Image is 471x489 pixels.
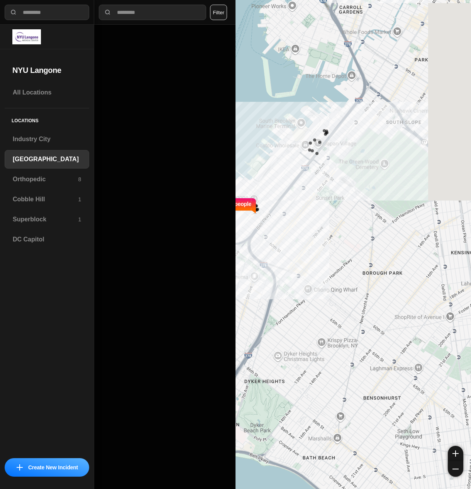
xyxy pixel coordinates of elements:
img: search [10,8,17,16]
p: Create New Incident [28,464,78,471]
h5: Locations [5,108,89,130]
button: iconCreate New Incident [5,458,89,477]
img: notch [251,197,257,214]
img: search [104,8,112,16]
img: zoom-in [452,450,459,457]
a: All Locations [5,83,89,102]
img: zoom-out [452,466,459,472]
a: Superblock1 [5,210,89,229]
h3: Superblock [13,215,78,224]
a: Industry City [5,130,89,148]
h3: [GEOGRAPHIC_DATA] [13,155,81,164]
h3: Industry City [13,135,81,144]
button: zoom-out [448,461,463,477]
p: 1 [78,216,81,223]
button: Filter [210,5,227,20]
a: DC Capitol [5,230,89,249]
h3: DC Capitol [13,235,81,244]
h3: Cobble Hill [13,195,78,204]
a: Orthopedic8 [5,170,89,189]
h3: All Locations [13,88,81,97]
p: 421 people [226,200,251,217]
img: icon [17,464,23,470]
h3: Orthopedic [13,175,78,184]
p: 8 [78,175,81,183]
a: Cobble Hill1 [5,190,89,209]
p: 1 [78,196,81,203]
button: zoom-in [448,446,463,461]
img: logo [12,29,41,44]
a: [GEOGRAPHIC_DATA] [5,150,89,169]
h2: NYU Langone [12,65,81,76]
